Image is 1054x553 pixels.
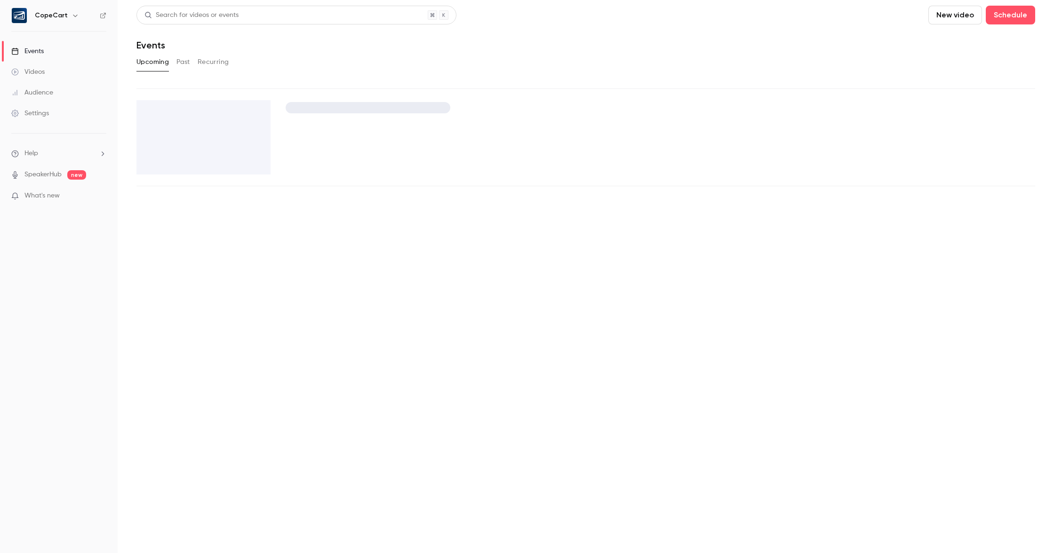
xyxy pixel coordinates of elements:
[12,8,27,23] img: CopeCart
[11,88,53,97] div: Audience
[11,47,44,56] div: Events
[11,109,49,118] div: Settings
[11,149,106,158] li: help-dropdown-opener
[35,11,68,20] h6: CopeCart
[136,39,165,51] h1: Events
[24,170,62,180] a: SpeakerHub
[24,149,38,158] span: Help
[24,191,60,201] span: What's new
[11,67,45,77] div: Videos
[198,55,229,70] button: Recurring
[67,170,86,180] span: new
[176,55,190,70] button: Past
[986,6,1035,24] button: Schedule
[144,10,239,20] div: Search for videos or events
[928,6,982,24] button: New video
[136,55,169,70] button: Upcoming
